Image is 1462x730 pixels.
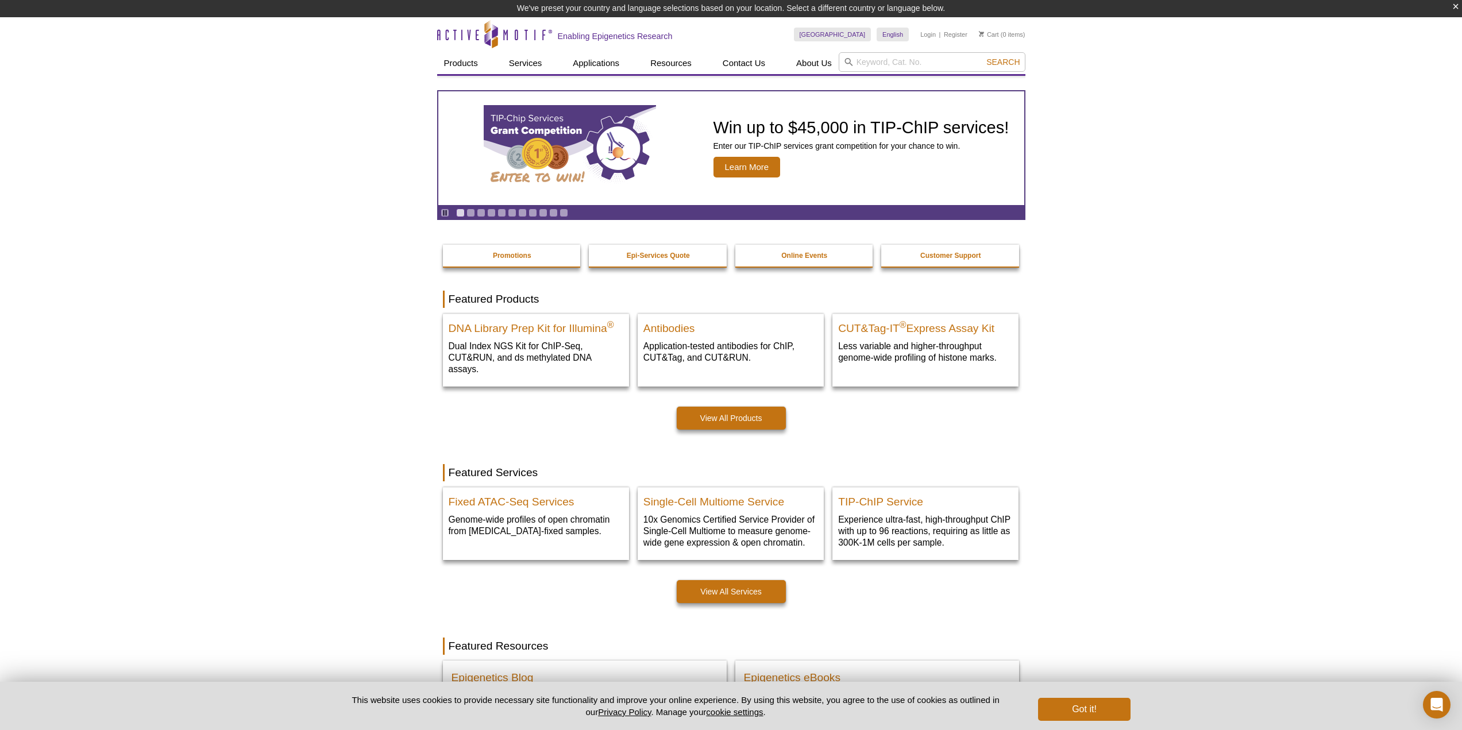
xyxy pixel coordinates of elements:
p: Genome-wide profiles of open chromatin from [MEDICAL_DATA]-fixed samples. [449,513,623,537]
a: Contact Us [716,52,772,74]
a: CUT&Tag-IT® Express Assay Kit CUT&Tag-IT®Express Assay Kit Less variable and higher-throughput ge... [832,314,1019,375]
a: Login [920,30,936,38]
a: Epigenetics Blog [452,669,534,689]
p: 10x Genomics Certified Service Provider of Single-Cell Multiome to measure genome-wide gene expre... [643,513,818,549]
a: TIP-ChIP Services Grant Competition Win up to $45,000 in TIP-ChIP services! Enter our TIP-ChIP se... [438,91,1024,205]
strong: Customer Support [920,252,981,260]
a: Go to slide 2 [466,208,475,217]
a: Applications [566,52,626,74]
h3: Epigenetics Blog [452,672,534,683]
sup: ® [607,320,614,330]
a: View All Services [677,580,786,603]
img: Your Cart [979,31,984,37]
h2: Antibodies [643,317,818,334]
a: Privacy Policy [598,707,651,717]
a: DNA Library Prep Kit for Illumina DNA Library Prep Kit for Illumina® Dual Index NGS Kit for ChIP-... [443,314,629,387]
button: cookie settings [706,707,763,717]
a: Online Events [735,245,874,266]
img: TIP-ChIP Services Grant Competition [484,105,656,191]
a: Go to slide 10 [549,208,558,217]
button: Got it! [1038,698,1130,721]
h2: Enabling Epigenetics Research [558,31,673,41]
a: Go to slide 1 [456,208,465,217]
div: Open Intercom Messenger [1423,691,1451,719]
a: Cart [979,30,999,38]
a: TIP-ChIP Service TIP-ChIP Service Experience ultra-fast, high-throughput ChIP with up to 96 react... [832,487,1019,560]
a: Toggle autoplay [441,208,449,217]
span: Learn More [713,157,781,177]
a: Single-Cell Multiome Servicee Single-Cell Multiome Service 10x Genomics Certified Service Provide... [638,487,824,560]
p: This website uses cookies to provide necessary site functionality and improve your online experie... [332,694,1020,718]
a: Customer Support [881,245,1020,266]
h2: Featured Products [443,291,1020,308]
a: Epigenetics eBooks [744,669,841,689]
a: View All Products [677,407,786,430]
p: Experience ultra-fast, high-throughput ChIP with up to 96 reactions, requiring as little as 300K-... [838,513,1013,549]
h2: CUT&Tag-IT Express Assay Kit [838,317,1013,334]
strong: Promotions [493,252,531,260]
a: Go to slide 7 [518,208,527,217]
a: Go to slide 5 [497,208,506,217]
h2: TIP-ChIP Service [838,490,1013,508]
h2: Featured Services [443,464,1020,481]
article: TIP-ChIP Services Grant Competition [438,91,1024,205]
button: Search [983,57,1023,67]
a: Go to slide 6 [508,208,516,217]
a: English [877,28,909,41]
a: [GEOGRAPHIC_DATA] [794,28,871,41]
a: Register [944,30,967,38]
h2: DNA Library Prep Kit for Illumina [449,317,623,334]
p: Less variable and higher-throughput genome-wide profiling of histone marks​. [838,340,1013,364]
a: Products [437,52,485,74]
a: Promotions [443,245,582,266]
strong: Online Events [781,252,827,260]
h2: Win up to $45,000 in TIP-ChIP services! [713,119,1009,136]
a: Go to slide 3 [477,208,485,217]
a: Resources [643,52,699,74]
a: Epi-Services Quote [589,245,728,266]
h2: Single-Cell Multiome Service [643,490,818,508]
h2: Fixed ATAC-Seq Services [449,490,623,508]
a: All Antibodies Antibodies Application-tested antibodies for ChIP, CUT&Tag, and CUT&RUN. [638,314,824,375]
sup: ® [900,320,906,330]
strong: Epi-Services Quote [627,252,690,260]
li: (0 items) [979,28,1025,41]
a: Go to slide 9 [539,208,547,217]
h3: Epigenetics eBooks [744,672,841,683]
p: Dual Index NGS Kit for ChIP-Seq, CUT&RUN, and ds methylated DNA assays. [449,340,623,375]
p: Application-tested antibodies for ChIP, CUT&Tag, and CUT&RUN. [643,340,818,364]
a: Go to slide 8 [529,208,537,217]
span: Search [986,57,1020,67]
a: Fixed ATAC-Seq Services Fixed ATAC-Seq Services Genome-wide profiles of open chromatin from [MEDI... [443,487,629,549]
a: Services [502,52,549,74]
a: Go to slide 11 [560,208,568,217]
h2: Featured Resources [443,638,1020,655]
input: Keyword, Cat. No. [839,52,1025,72]
a: About Us [789,52,839,74]
a: Go to slide 4 [487,208,496,217]
p: Enter our TIP-ChIP services grant competition for your chance to win. [713,141,1009,151]
li: | [939,28,941,41]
